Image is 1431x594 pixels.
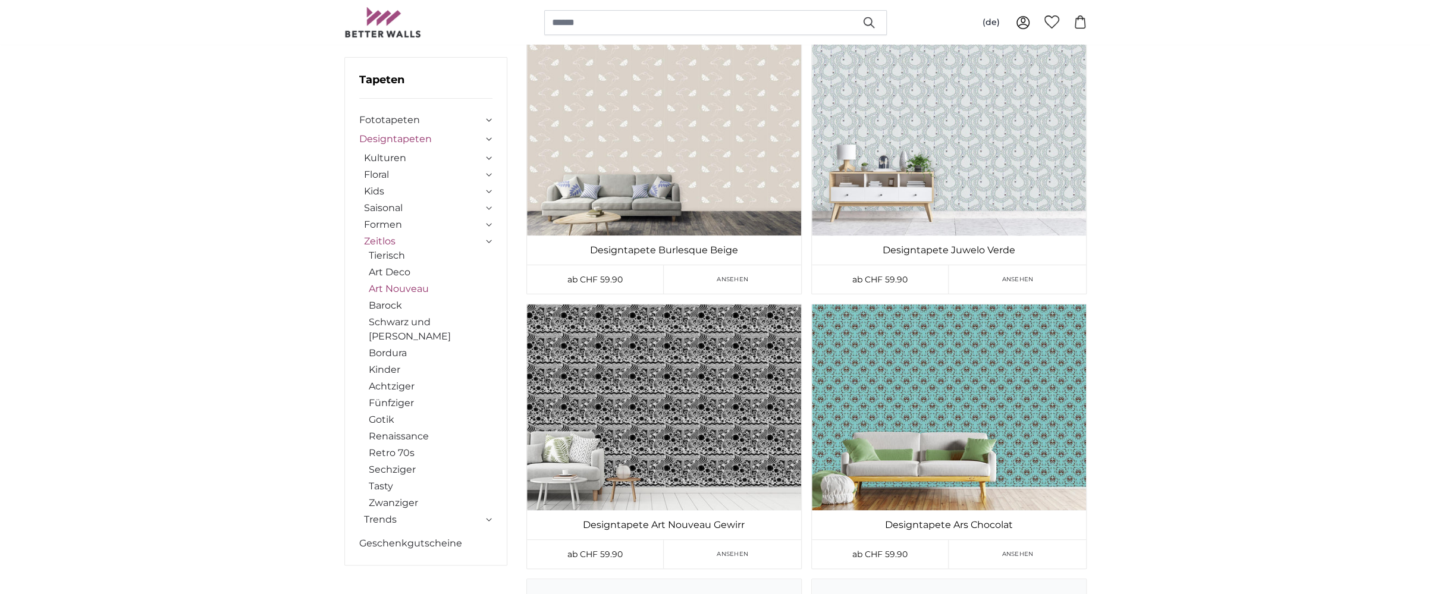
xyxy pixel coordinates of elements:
span: Ansehen [717,275,748,284]
summary: Trends [364,513,492,527]
span: ab CHF 59.90 [852,549,908,560]
a: Saisonal [364,201,483,215]
span: ab CHF 59.90 [852,274,908,285]
a: Kinder [369,363,492,377]
a: Trends [364,513,483,527]
summary: Kulturen [364,151,492,165]
a: Retro 70s [369,446,492,460]
summary: Zeitlos [364,234,492,249]
a: Designtapete Juwelo Verde [814,243,1084,257]
a: Art Nouveau [369,282,492,296]
summary: Fototapeten [359,113,492,127]
a: Schwarz und [PERSON_NAME] [369,315,492,344]
span: Ansehen [1002,549,1033,558]
summary: Floral [364,168,492,182]
span: ab CHF 59.90 [567,549,623,560]
a: Ansehen [664,265,801,294]
a: Designtapeten [359,132,483,146]
a: Fototapeten [359,113,483,127]
h3: Tapeten [359,72,492,99]
a: Tierisch [369,249,492,263]
button: (de) [972,12,1009,33]
a: Floral [364,168,483,182]
a: Achtziger [369,379,492,394]
a: Kulturen [364,151,483,165]
a: Designtapete Burlesque Beige [529,243,799,257]
summary: Designtapeten [359,132,492,146]
a: Art Deco [369,265,492,279]
span: ab CHF 59.90 [567,274,623,285]
a: Kids [364,184,483,199]
span: Ansehen [717,549,748,558]
a: Ansehen [949,265,1086,294]
a: Geschenkgutscheine [359,536,492,551]
a: Zeitlos [364,234,483,249]
a: Fünfziger [369,396,492,410]
span: Ansehen [1002,275,1033,284]
a: Gotik [369,413,492,427]
a: Ansehen [949,540,1086,568]
summary: Saisonal [364,201,492,215]
a: Barock [369,298,492,313]
a: Designtapete Art Nouveau Gewirr [529,518,799,532]
a: Bordura [369,346,492,360]
a: Formen [364,218,483,232]
summary: Formen [364,218,492,232]
a: Designtapete Ars Chocolat [814,518,1084,532]
a: Renaissance [369,429,492,444]
img: Betterwalls [344,7,422,37]
a: Sechziger [369,463,492,477]
a: Ansehen [664,540,801,568]
a: Tasty [369,479,492,494]
summary: Kids [364,184,492,199]
a: Zwanziger [369,496,492,510]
